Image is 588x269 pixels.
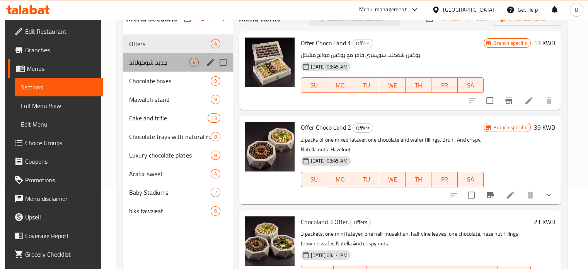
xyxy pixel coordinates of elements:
[8,22,103,41] a: Edit Restaurant
[25,45,97,55] span: Branches
[205,57,216,68] button: edit
[123,109,232,127] div: Cake and trifle13
[301,172,327,187] button: SU
[308,63,351,70] span: [DATE] 03:45 AM
[435,80,455,91] span: FR
[25,175,97,185] span: Promotions
[481,186,499,204] button: Branch-specific-item
[406,77,432,93] button: TH
[574,5,578,14] span: B
[490,124,530,131] span: Branch specific
[129,39,210,48] div: Offers
[123,90,232,109] div: Mawaleh stand9
[8,134,103,152] a: Choice Groups
[129,169,210,178] span: Arabic sweet
[25,250,97,259] span: Grocery Checklist
[245,216,295,266] img: Chocoland 3 Offer.
[500,14,555,24] span: Manage items
[353,39,373,48] span: Offers
[8,245,103,264] a: Grocery Checklist
[301,135,484,154] p: 2 packs of one mixed fatayer, one chocolate and wafer fillings. Bruni. And crispy. Nutella nuts. ...
[211,133,220,140] span: 8
[129,206,210,216] span: biks tawzieat
[435,174,455,185] span: FR
[189,59,198,66] span: 4
[123,34,232,53] div: Offers4
[129,95,210,104] div: Mawaleh stand
[540,186,558,204] button: show more
[356,80,377,91] span: TU
[379,172,406,187] button: WE
[211,207,220,215] span: 6
[129,76,210,86] span: Chocolate boxes
[304,80,324,91] span: SU
[15,78,103,96] a: Sections
[499,91,518,110] button: Branch-specific-item
[409,174,429,185] span: TH
[409,80,429,91] span: TH
[211,170,220,178] span: 4
[123,202,232,220] div: biks tawzieat6
[482,93,498,109] span: Select to update
[330,80,350,91] span: MO
[123,31,232,223] nav: Menu sections
[129,113,208,123] div: Cake and trifle
[129,188,210,197] span: Baby Stadiums
[8,41,103,59] a: Branches
[27,64,97,73] span: Menus
[123,164,232,183] div: Arabic sweet4
[304,174,324,185] span: SU
[524,96,533,105] a: Edit menu item
[443,5,494,14] div: [GEOGRAPHIC_DATA]
[8,226,103,245] a: Coverage Report
[25,194,97,203] span: Menu disclaimer
[353,123,373,133] div: Offers
[463,187,479,203] span: Select to update
[211,189,220,196] span: 2
[301,77,327,93] button: SU
[330,174,350,185] span: MO
[25,27,97,36] span: Edit Restaurant
[129,151,210,160] span: Luxury chocolate plates
[8,59,103,78] a: Menus
[301,229,531,248] p: 3 packets, one mini fatayer, one half musakhan, half vine leaves, one chocolate, hazelnut filling...
[431,77,458,93] button: FR
[356,174,377,185] span: TU
[458,172,484,187] button: SA
[211,96,220,103] span: 9
[8,171,103,189] a: Promotions
[123,127,232,146] div: Chocolate trays with natural roses8
[8,208,103,226] a: Upsell
[490,39,530,47] span: Branch specific
[21,101,97,110] span: Full Menu View
[308,252,351,259] span: [DATE] 03:14 PM
[123,72,232,90] div: Chocolate boxes9
[21,82,97,92] span: Sections
[211,169,220,178] div: items
[445,186,463,204] button: sort-choices
[126,13,177,24] h2: Menu sections
[534,38,555,48] h6: 13 KWD
[25,157,97,166] span: Coupons
[353,77,380,93] button: TU
[382,80,402,91] span: WE
[129,58,189,67] span: جديد شوكولاند
[123,183,232,202] div: Baby Stadiums2
[208,115,220,122] span: 13
[544,190,554,200] svg: Show Choices
[353,124,373,133] span: Offers
[301,216,349,228] span: Chocoland 3 Offer.
[189,58,199,67] div: items
[15,115,103,134] a: Edit Menu
[301,122,351,133] span: Offer Choco Land 2
[245,122,295,171] img: Offer Choco Land 2
[211,151,220,160] div: items
[521,186,540,204] button: delete
[123,146,232,164] div: Luxury chocolate plates8
[15,96,103,115] a: Full Menu View
[350,218,371,227] div: Offers
[353,172,380,187] button: TU
[431,172,458,187] button: FR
